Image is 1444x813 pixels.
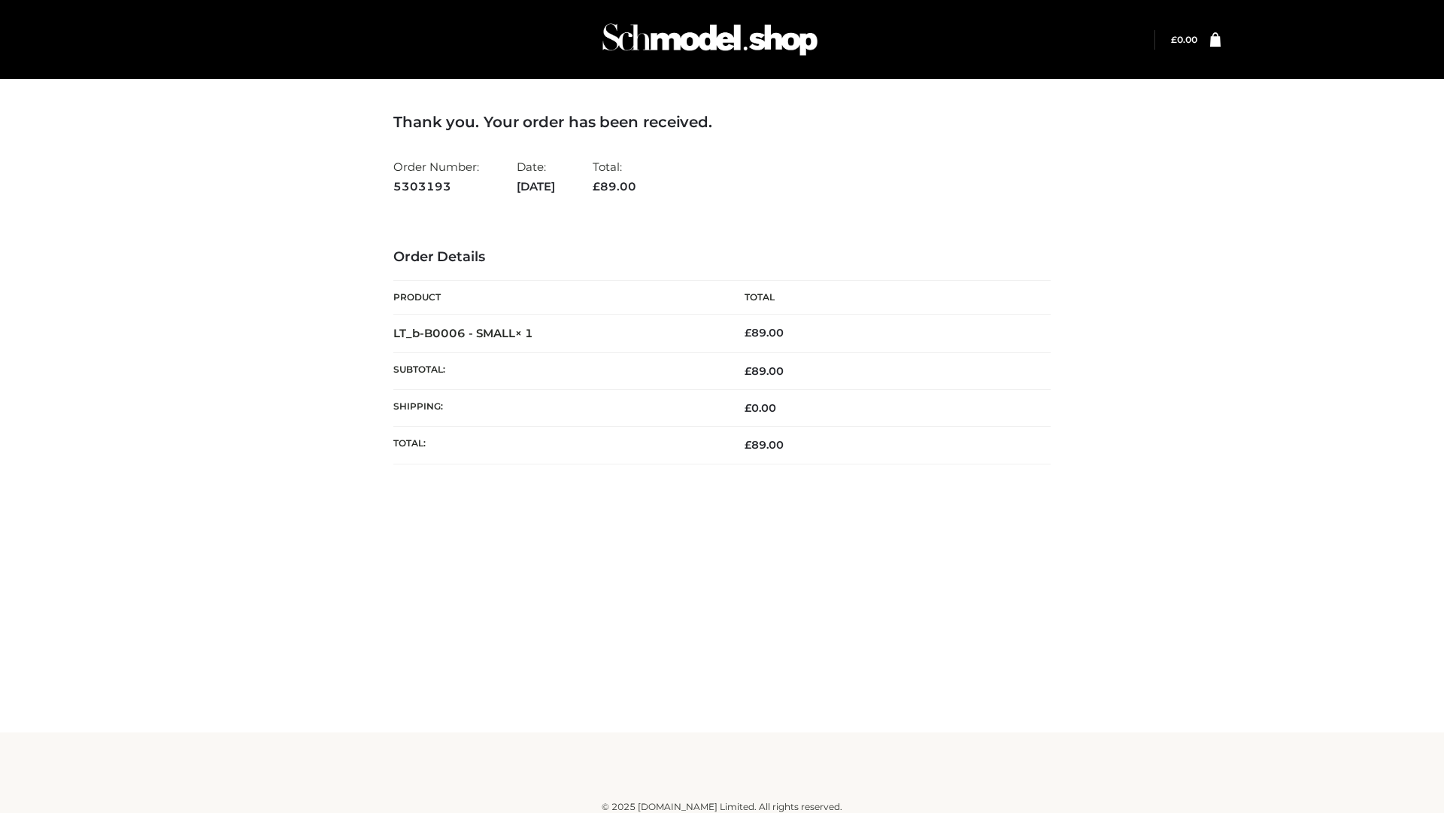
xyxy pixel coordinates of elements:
strong: × 1 [515,326,533,340]
span: 89.00 [745,438,784,452]
h3: Thank you. Your order has been received. [393,113,1051,131]
li: Date: [517,154,555,199]
strong: 5303193 [393,177,479,196]
span: 89.00 [593,179,636,193]
span: 89.00 [745,364,784,378]
span: £ [745,438,751,452]
img: Schmodel Admin 964 [597,10,823,69]
th: Subtotal: [393,352,722,389]
th: Product [393,281,722,315]
bdi: 0.00 [745,401,776,415]
span: £ [593,179,600,193]
span: £ [745,401,751,415]
bdi: 0.00 [1171,34,1197,45]
span: £ [745,326,751,340]
strong: LT_b-B0006 - SMALL [393,326,533,340]
li: Total: [593,154,636,199]
h3: Order Details [393,249,1051,266]
strong: [DATE] [517,177,555,196]
bdi: 89.00 [745,326,784,340]
span: £ [1171,34,1177,45]
th: Shipping: [393,390,722,427]
th: Total [722,281,1051,315]
a: £0.00 [1171,34,1197,45]
li: Order Number: [393,154,479,199]
th: Total: [393,427,722,464]
span: £ [745,364,751,378]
